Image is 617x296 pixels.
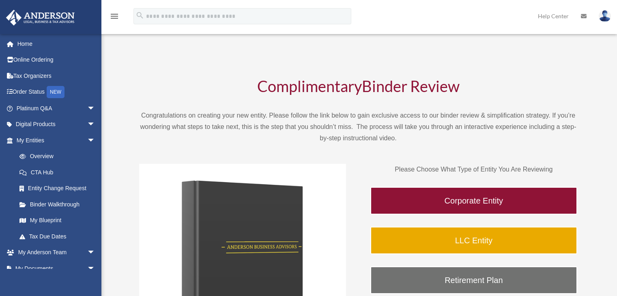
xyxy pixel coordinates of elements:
a: CTA Hub [11,164,107,180]
a: LLC Entity [370,227,577,254]
a: Order StatusNEW [6,84,107,101]
a: Corporate Entity [370,187,577,214]
a: Platinum Q&Aarrow_drop_down [6,100,107,116]
p: Congratulations on creating your new entity. Please follow the link below to gain exclusive acces... [139,110,577,144]
a: Tax Due Dates [11,228,107,245]
a: Retirement Plan [370,266,577,294]
a: My Documentsarrow_drop_down [6,260,107,277]
span: Binder Review [362,77,460,95]
i: menu [110,11,119,21]
a: menu [110,14,119,21]
span: arrow_drop_down [87,100,103,117]
img: User Pic [599,10,611,22]
a: Online Ordering [6,52,107,68]
a: Entity Change Request [11,180,107,197]
a: Home [6,36,107,52]
div: NEW [47,86,64,98]
a: My Blueprint [11,212,107,229]
i: search [135,11,144,20]
a: Tax Organizers [6,68,107,84]
span: arrow_drop_down [87,260,103,277]
a: Digital Productsarrow_drop_down [6,116,107,133]
a: Binder Walkthrough [11,196,103,212]
a: Overview [11,148,107,165]
img: Anderson Advisors Platinum Portal [4,10,77,26]
a: My Entitiesarrow_drop_down [6,132,107,148]
p: Please Choose What Type of Entity You Are Reviewing [370,164,577,175]
span: Complimentary [257,77,362,95]
span: arrow_drop_down [87,132,103,149]
span: arrow_drop_down [87,116,103,133]
a: My Anderson Teamarrow_drop_down [6,245,107,261]
span: arrow_drop_down [87,245,103,261]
